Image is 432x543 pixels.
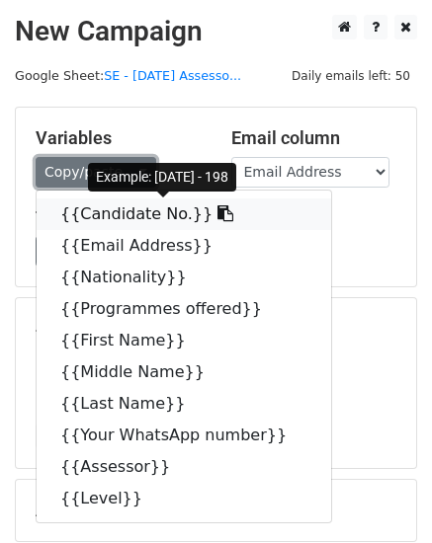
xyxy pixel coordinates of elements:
[15,15,417,48] h2: New Campaign
[37,293,331,325] a: {{Programmes offered}}
[285,65,417,87] span: Daily emails left: 50
[88,163,236,192] div: Example: [DATE] - 198
[37,483,331,514] a: {{Level}}
[36,157,156,188] a: Copy/paste...
[37,420,331,451] a: {{Your WhatsApp number}}
[37,262,331,293] a: {{Nationality}}
[285,68,417,83] a: Daily emails left: 50
[37,356,331,388] a: {{Middle Name}}
[37,388,331,420] a: {{Last Name}}
[37,451,331,483] a: {{Assessor}}
[333,448,432,543] iframe: Chat Widget
[37,230,331,262] a: {{Email Address}}
[15,68,241,83] small: Google Sheet:
[37,198,331,230] a: {{Candidate No.}}
[231,127,397,149] h5: Email column
[104,68,241,83] a: SE - [DATE] Assesso...
[36,127,202,149] h5: Variables
[37,325,331,356] a: {{First Name}}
